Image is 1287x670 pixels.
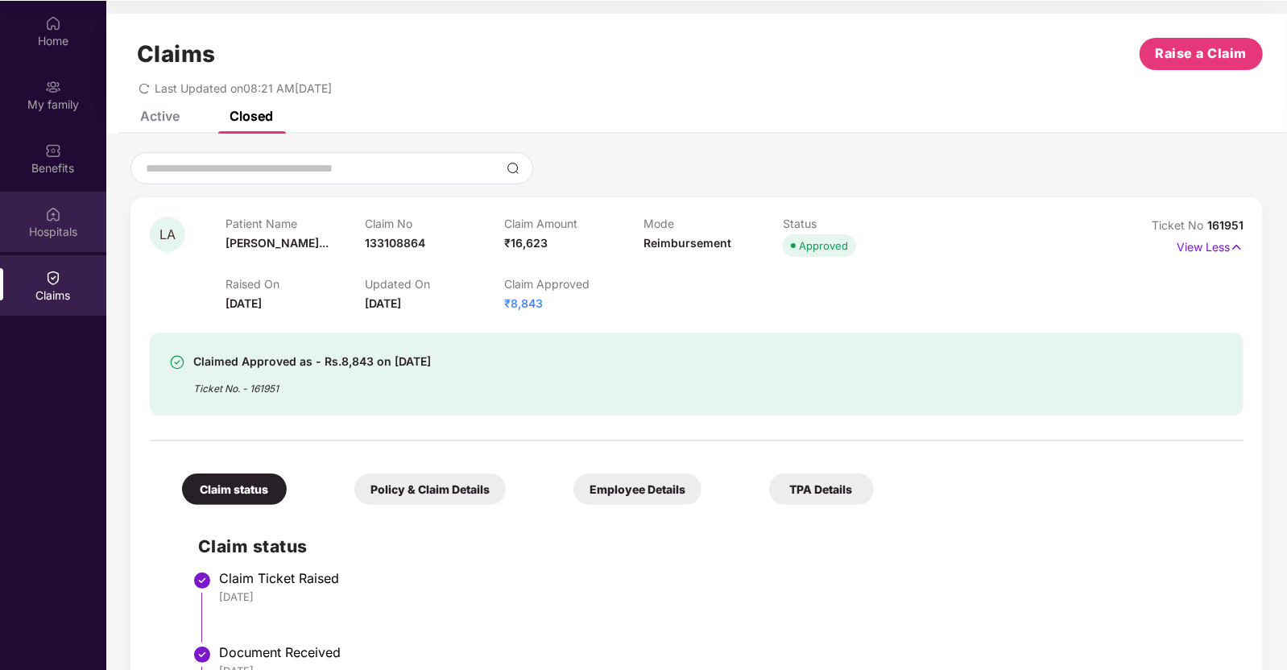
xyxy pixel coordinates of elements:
[226,236,329,250] span: [PERSON_NAME]...
[365,277,504,291] p: Updated On
[1156,43,1248,64] span: Raise a Claim
[365,296,401,310] span: [DATE]
[219,644,1227,660] div: Document Received
[226,277,365,291] p: Raised On
[504,296,543,310] span: ₹8,843
[193,352,431,371] div: Claimed Approved as - Rs.8,843 on [DATE]
[365,217,504,230] p: Claim No
[643,236,731,250] span: Reimbursement
[643,217,783,230] p: Mode
[504,277,643,291] p: Claim Approved
[365,236,425,250] span: 133108864
[45,143,61,159] img: svg+xml;base64,PHN2ZyBpZD0iQmVuZWZpdHMiIHhtbG5zPSJodHRwOi8vd3d3LnczLm9yZy8yMDAwL3N2ZyIgd2lkdGg9Ij...
[504,217,643,230] p: Claim Amount
[140,108,180,124] div: Active
[230,108,273,124] div: Closed
[155,81,332,95] span: Last Updated on 08:21 AM[DATE]
[219,570,1227,586] div: Claim Ticket Raised
[193,371,431,396] div: Ticket No. - 161951
[226,217,365,230] p: Patient Name
[139,81,150,95] span: redo
[507,162,519,175] img: svg+xml;base64,PHN2ZyBpZD0iU2VhcmNoLTMyeDMyIiB4bWxucz0iaHR0cDovL3d3dy53My5vcmcvMjAwMC9zdmciIHdpZH...
[504,236,548,250] span: ₹16,623
[159,228,176,242] span: LA
[192,571,212,590] img: svg+xml;base64,PHN2ZyBpZD0iU3RlcC1Eb25lLTMyeDMyIiB4bWxucz0iaHR0cDovL3d3dy53My5vcmcvMjAwMC9zdmciIH...
[1140,38,1263,70] button: Raise a Claim
[1207,218,1244,232] span: 161951
[1177,234,1244,256] p: View Less
[1230,238,1244,256] img: svg+xml;base64,PHN2ZyB4bWxucz0iaHR0cDovL3d3dy53My5vcmcvMjAwMC9zdmciIHdpZHRoPSIxNyIgaGVpZ2h0PSIxNy...
[45,270,61,286] img: svg+xml;base64,PHN2ZyBpZD0iQ2xhaW0iIHhtbG5zPSJodHRwOi8vd3d3LnczLm9yZy8yMDAwL3N2ZyIgd2lkdGg9IjIwIi...
[192,645,212,664] img: svg+xml;base64,PHN2ZyBpZD0iU3RlcC1Eb25lLTMyeDMyIiB4bWxucz0iaHR0cDovL3d3dy53My5vcmcvMjAwMC9zdmciIH...
[226,296,262,310] span: [DATE]
[182,474,287,505] div: Claim status
[45,15,61,31] img: svg+xml;base64,PHN2ZyBpZD0iSG9tZSIgeG1sbnM9Imh0dHA6Ly93d3cudzMub3JnLzIwMDAvc3ZnIiB3aWR0aD0iMjAiIG...
[219,589,1227,604] div: [DATE]
[783,217,922,230] p: Status
[799,238,848,254] div: Approved
[45,79,61,95] img: svg+xml;base64,PHN2ZyB3aWR0aD0iMjAiIGhlaWdodD0iMjAiIHZpZXdCb3g9IjAgMCAyMCAyMCIgZmlsbD0ibm9uZSIgeG...
[169,354,185,370] img: svg+xml;base64,PHN2ZyBpZD0iU3VjY2Vzcy0zMngzMiIgeG1sbnM9Imh0dHA6Ly93d3cudzMub3JnLzIwMDAvc3ZnIiB3aW...
[137,40,216,68] h1: Claims
[573,474,701,505] div: Employee Details
[769,474,874,505] div: TPA Details
[198,533,1227,560] h2: Claim status
[45,206,61,222] img: svg+xml;base64,PHN2ZyBpZD0iSG9zcGl0YWxzIiB4bWxucz0iaHR0cDovL3d3dy53My5vcmcvMjAwMC9zdmciIHdpZHRoPS...
[1152,218,1207,232] span: Ticket No
[354,474,506,505] div: Policy & Claim Details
